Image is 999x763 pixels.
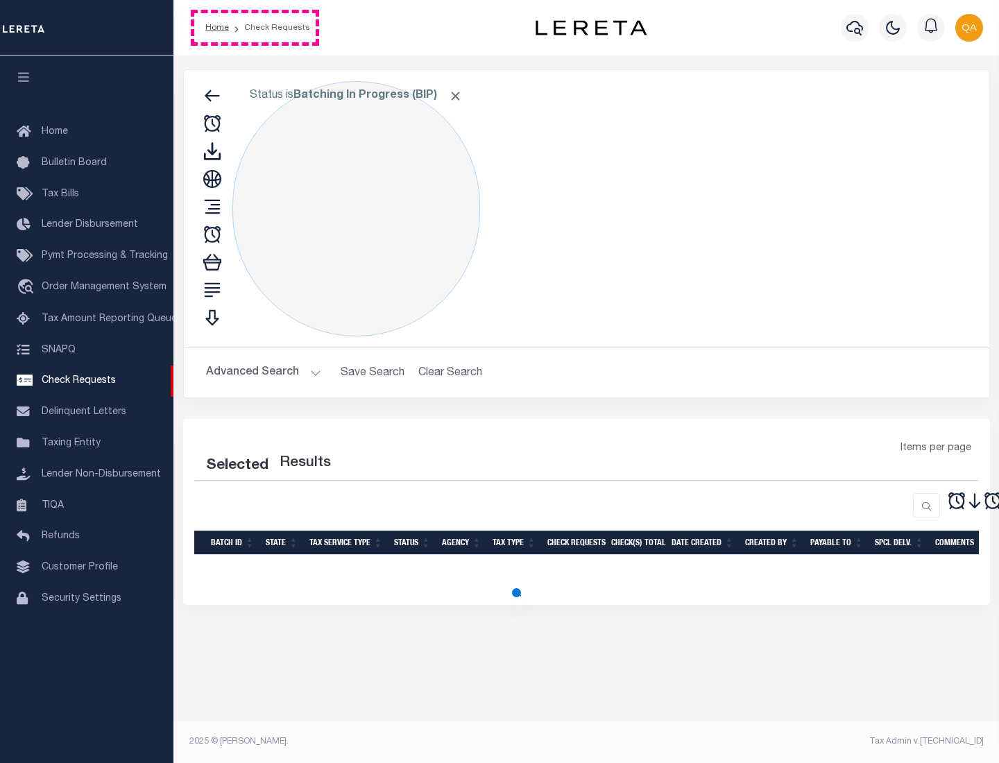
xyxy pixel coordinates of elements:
[597,735,984,748] div: Tax Admin v.[TECHNICAL_ID]
[805,531,869,555] th: Payable To
[955,14,983,42] img: svg+xml;base64,PHN2ZyB4bWxucz0iaHR0cDovL3d3dy53My5vcmcvMjAwMC9zdmciIHBvaW50ZXItZXZlbnRzPSJub25lIi...
[413,359,488,386] button: Clear Search
[42,251,168,261] span: Pymt Processing & Tracking
[666,531,740,555] th: Date Created
[205,531,260,555] th: Batch Id
[42,500,64,510] span: TIQA
[17,279,39,297] i: travel_explore
[42,594,121,603] span: Security Settings
[229,22,310,34] li: Check Requests
[205,24,229,32] a: Home
[42,189,79,199] span: Tax Bills
[206,359,321,386] button: Advanced Search
[260,531,304,555] th: State
[42,345,76,354] span: SNAPQ
[42,563,118,572] span: Customer Profile
[388,531,436,555] th: Status
[42,314,177,324] span: Tax Amount Reporting Queue
[42,438,101,448] span: Taxing Entity
[606,531,666,555] th: Check(s) Total
[42,127,68,137] span: Home
[332,359,413,386] button: Save Search
[206,455,268,477] div: Selected
[448,89,463,103] span: Click to Remove
[42,531,80,541] span: Refunds
[42,407,126,417] span: Delinquent Letters
[542,531,606,555] th: Check Requests
[900,441,971,456] span: Items per page
[869,531,930,555] th: Spcl Delv.
[293,90,463,101] b: Batching In Progress (BIP)
[42,158,107,168] span: Bulletin Board
[179,735,587,748] div: 2025 © [PERSON_NAME].
[42,220,138,230] span: Lender Disbursement
[487,531,542,555] th: Tax Type
[930,531,992,555] th: Comments
[232,81,480,336] div: Click to Edit
[42,470,161,479] span: Lender Non-Disbursement
[436,531,487,555] th: Agency
[536,20,647,35] img: logo-dark.svg
[42,376,116,386] span: Check Requests
[42,282,166,292] span: Order Management System
[740,531,805,555] th: Created By
[304,531,388,555] th: Tax Service Type
[280,452,331,474] label: Results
